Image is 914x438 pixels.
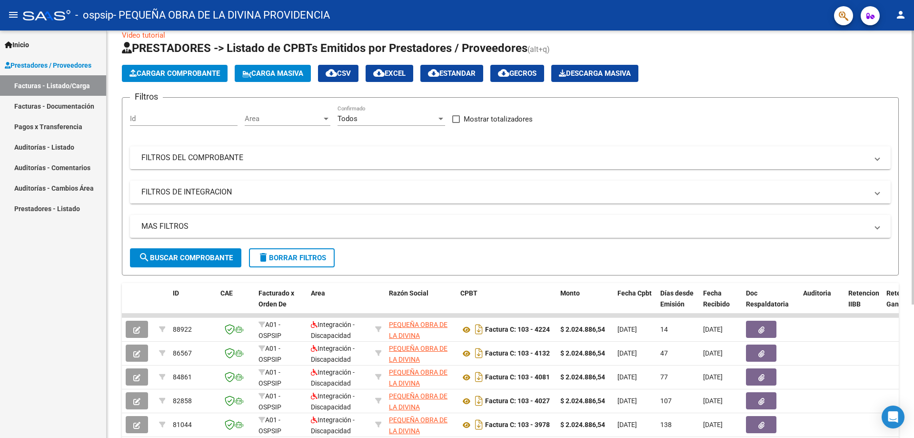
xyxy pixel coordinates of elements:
[311,321,355,339] span: Integración - Discapacidad
[326,69,351,78] span: CSV
[130,215,891,238] mat-expansion-panel-header: MAS FILTROS
[703,289,730,308] span: Fecha Recibido
[560,421,605,428] strong: $ 2.024.886,54
[173,373,192,381] span: 84861
[660,349,668,357] span: 47
[173,421,192,428] span: 81044
[703,326,723,333] span: [DATE]
[848,289,879,308] span: Retencion IIBB
[485,350,550,357] strong: Factura C: 103 - 4132
[559,69,631,78] span: Descarga Masiva
[389,367,453,387] div: 30573464148
[617,326,637,333] span: [DATE]
[258,252,269,263] mat-icon: delete
[844,283,883,325] datatable-header-cell: Retencion IIBB
[245,114,322,123] span: Area
[882,406,904,428] div: Open Intercom Messenger
[258,254,326,262] span: Borrar Filtros
[130,146,891,169] mat-expansion-panel-header: FILTROS DEL COMPROBANTE
[560,326,605,333] strong: $ 2.024.886,54
[389,368,447,398] span: PEQUEÑA OBRA DE LA DIVINA PROVIDENCIA
[498,69,536,78] span: Gecros
[485,374,550,381] strong: Factura C: 103 - 4081
[473,346,485,361] i: Descargar documento
[249,248,335,267] button: Borrar Filtros
[258,321,281,339] span: A01 - OSPSIP
[130,90,163,103] h3: Filtros
[560,349,605,357] strong: $ 2.024.886,54
[318,65,358,82] button: CSV
[389,343,453,363] div: 30573464148
[139,252,150,263] mat-icon: search
[617,421,637,428] span: [DATE]
[338,114,358,123] span: Todos
[173,349,192,357] span: 86567
[703,421,723,428] span: [DATE]
[122,41,527,55] span: PRESTADORES -> Listado de CPBTs Emitidos por Prestadores / Proveedores
[389,345,447,374] span: PEQUEÑA OBRA DE LA DIVINA PROVIDENCIA
[129,69,220,78] span: Cargar Comprobante
[113,5,330,26] span: - PEQUEÑA OBRA DE LA DIVINA PROVIDENCIA
[420,65,483,82] button: Estandar
[385,283,457,325] datatable-header-cell: Razón Social
[366,65,413,82] button: EXCEL
[551,65,638,82] app-download-masive: Descarga masiva de comprobantes (adjuntos)
[258,392,281,411] span: A01 - OSPSIP
[460,289,477,297] span: CPBT
[703,349,723,357] span: [DATE]
[389,415,453,435] div: 30573464148
[485,326,550,334] strong: Factura C: 103 - 4224
[485,397,550,405] strong: Factura C: 103 - 4027
[307,283,371,325] datatable-header-cell: Area
[799,283,844,325] datatable-header-cell: Auditoria
[617,373,637,381] span: [DATE]
[311,345,355,363] span: Integración - Discapacidad
[560,289,580,297] span: Monto
[617,397,637,405] span: [DATE]
[703,397,723,405] span: [DATE]
[130,181,891,204] mat-expansion-panel-header: FILTROS DE INTEGRACION
[373,67,385,79] mat-icon: cloud_download
[141,221,868,232] mat-panel-title: MAS FILTROS
[457,283,556,325] datatable-header-cell: CPBT
[5,60,91,71] span: Prestadores / Proveedores
[473,369,485,385] i: Descargar documento
[258,416,281,435] span: A01 - OSPSIP
[428,67,439,79] mat-icon: cloud_download
[389,392,447,422] span: PEQUEÑA OBRA DE LA DIVINA PROVIDENCIA
[527,45,550,54] span: (alt+q)
[389,321,447,350] span: PEQUEÑA OBRA DE LA DIVINA PROVIDENCIA
[660,289,694,308] span: Días desde Emisión
[217,283,255,325] datatable-header-cell: CAE
[551,65,638,82] button: Descarga Masiva
[498,67,509,79] mat-icon: cloud_download
[258,345,281,363] span: A01 - OSPSIP
[803,289,831,297] span: Auditoria
[311,289,325,297] span: Area
[242,69,303,78] span: Carga Masiva
[703,373,723,381] span: [DATE]
[473,322,485,337] i: Descargar documento
[746,289,789,308] span: Doc Respaldatoria
[490,65,544,82] button: Gecros
[656,283,699,325] datatable-header-cell: Días desde Emisión
[473,393,485,408] i: Descargar documento
[660,421,672,428] span: 138
[169,283,217,325] datatable-header-cell: ID
[473,417,485,432] i: Descargar documento
[464,113,533,125] span: Mostrar totalizadores
[130,248,241,267] button: Buscar Comprobante
[556,283,614,325] datatable-header-cell: Monto
[660,373,668,381] span: 77
[255,283,307,325] datatable-header-cell: Facturado x Orden De
[173,326,192,333] span: 88922
[428,69,476,78] span: Estandar
[742,283,799,325] datatable-header-cell: Doc Respaldatoria
[141,187,868,197] mat-panel-title: FILTROS DE INTEGRACION
[220,289,233,297] span: CAE
[660,397,672,405] span: 107
[311,368,355,387] span: Integración - Discapacidad
[173,289,179,297] span: ID
[617,349,637,357] span: [DATE]
[139,254,233,262] span: Buscar Comprobante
